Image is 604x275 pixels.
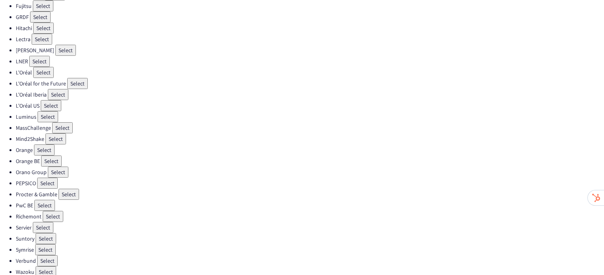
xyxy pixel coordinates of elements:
li: PwC BE [16,200,604,211]
li: Orange BE [16,156,604,167]
li: Fujitsu [16,0,604,11]
li: L'Oréal US [16,100,604,111]
button: Select [59,189,79,200]
button: Select [48,167,68,178]
button: Select [52,122,73,133]
button: Select [34,144,55,156]
li: Suntory [16,233,604,244]
button: Select [33,0,53,11]
button: Select [33,23,54,34]
button: Select [36,233,56,244]
li: Servier [16,222,604,233]
li: Mind2Shake [16,133,604,144]
button: Select [37,178,58,189]
button: Select [33,67,54,78]
button: Select [35,244,56,255]
button: Select [30,11,51,23]
button: Select [38,111,58,122]
button: Select [41,156,62,167]
li: Orange [16,144,604,156]
li: Procter & Gamble [16,189,604,200]
iframe: Chat Widget [564,237,604,275]
li: LNER [16,56,604,67]
li: GRDF [16,11,604,23]
li: L'Oréal for the Future [16,78,604,89]
button: Select [43,211,63,222]
li: Richemont [16,211,604,222]
li: Verbund [16,255,604,266]
button: Select [32,34,52,45]
button: Select [37,255,58,266]
li: Orano Group [16,167,604,178]
button: Select [29,56,50,67]
button: Select [67,78,88,89]
button: Select [48,89,68,100]
li: L'Oréal [16,67,604,78]
li: Lectra [16,34,604,45]
li: Luminus [16,111,604,122]
li: [PERSON_NAME] [16,45,604,56]
li: Symrise [16,244,604,255]
button: Select [55,45,76,56]
button: Select [34,200,55,211]
li: Hitachi [16,23,604,34]
button: Select [45,133,66,144]
li: PEPSICO [16,178,604,189]
li: MassChallenge [16,122,604,133]
button: Select [41,100,61,111]
button: Select [33,222,53,233]
li: L'Oréal Iberia [16,89,604,100]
